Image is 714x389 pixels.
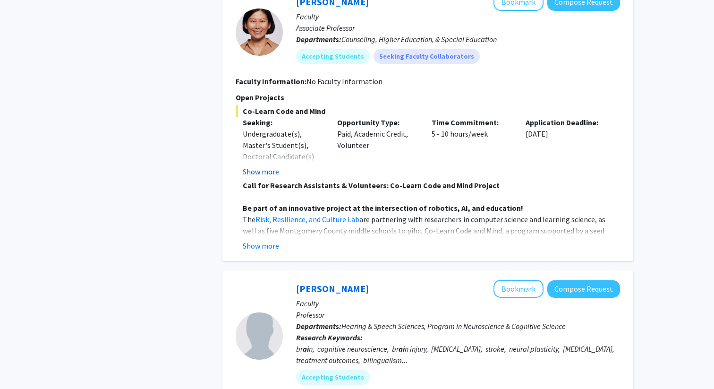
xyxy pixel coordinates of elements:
strong: Be part of an innovative project at the intersection of robotics, AI, and education! [243,203,523,213]
p: Professor [296,309,620,320]
p: Associate Professor [296,22,620,34]
p: Open Projects [236,92,620,103]
mat-chip: Seeking Faculty Collaborators [374,49,480,64]
p: Opportunity Type: [337,117,417,128]
b: Departments: [296,35,341,44]
span: Counseling, Higher Education, & Special Education [341,35,497,44]
button: Compose Request to Yasmeen Faroqi-Shah [547,280,620,298]
a: Risk, Resilience, and Culture Lab [255,215,359,224]
span: are partnering with researchers in computer science and learning science, as well as five Montgom... [243,215,605,247]
p: Faculty [296,298,620,309]
button: Show more [243,240,279,251]
p: Time Commitment: [432,117,512,128]
p: Application Deadline: [526,117,606,128]
div: 5 - 10 hours/week [425,117,519,177]
div: Undergraduate(s), Master's Student(s), Doctoral Candidate(s) (PhD, MD, DMD, PharmD, etc.) [243,128,323,185]
span: Co-Learn Code and Mind [236,105,620,117]
button: Add Yasmeen Faroqi-Shah to Bookmarks [493,280,544,298]
b: Faculty Information: [236,77,306,86]
mat-chip: Accepting Students [296,49,370,64]
button: Show more [243,166,279,177]
span: Hearing & Speech Sciences, Program in Neuroscience & Cognitive Science [341,321,566,331]
b: Research Keywords: [296,333,363,342]
b: ai [399,344,405,354]
iframe: Chat [7,346,40,382]
span: The [243,215,255,224]
mat-chip: Accepting Students [296,370,370,385]
strong: Call for Research Assistants & Volunteers: Co-Learn Code and Mind Project [243,181,500,190]
b: Departments: [296,321,341,331]
p: Faculty [296,11,620,22]
a: [PERSON_NAME] [296,283,369,294]
div: [DATE] [518,117,613,177]
b: ai [303,344,309,354]
span: No Faculty Information [306,77,382,86]
div: Paid, Academic Credit, Volunteer [330,117,425,177]
div: br n, cognitive neuroscience, br n injury, [MEDICAL_DATA], stroke, neural plasticity, [MEDICAL_DA... [296,343,620,366]
p: Seeking: [243,117,323,128]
